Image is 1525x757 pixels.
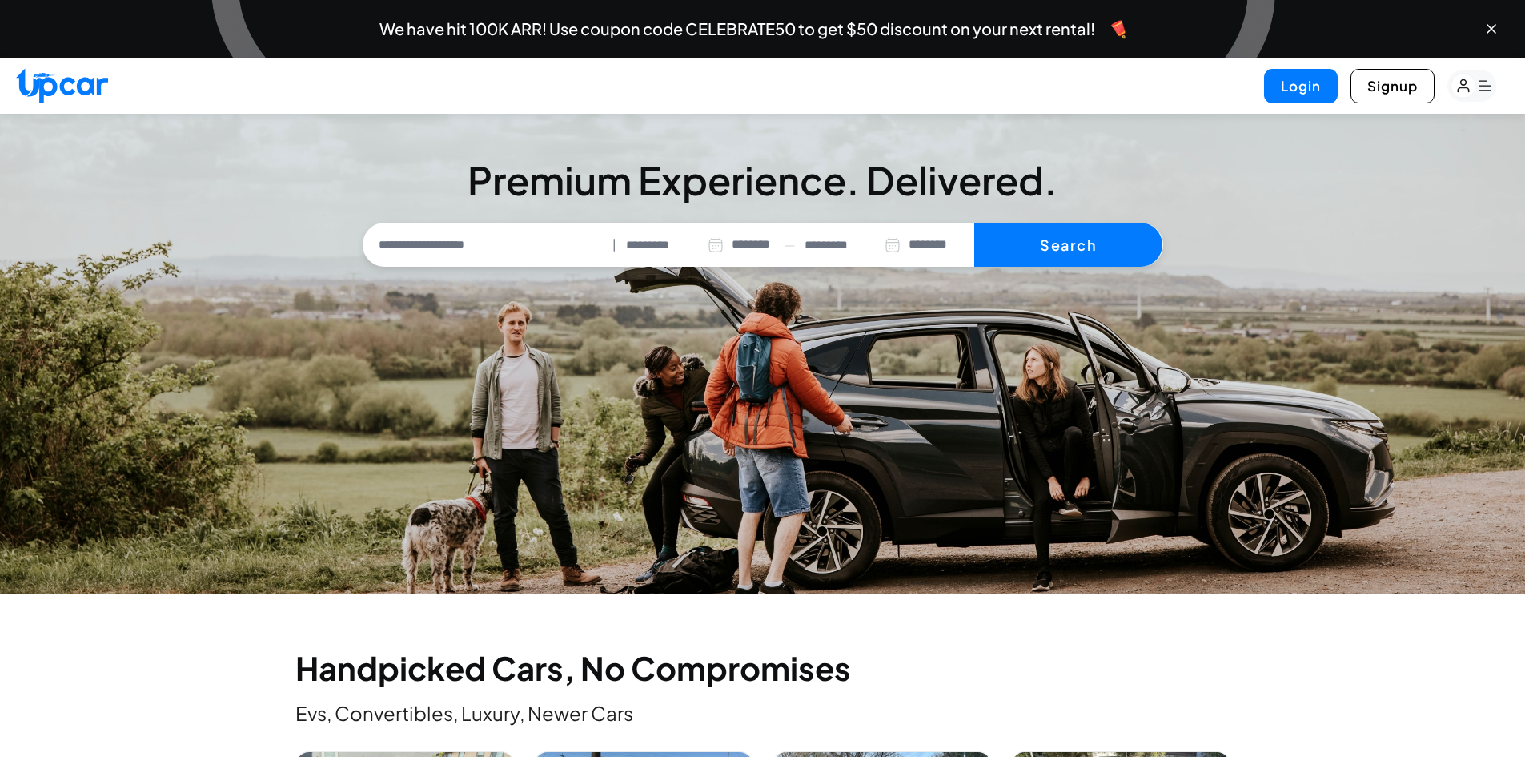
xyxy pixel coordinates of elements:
[612,236,616,254] span: |
[1483,21,1499,37] button: Close banner
[974,223,1162,268] button: Search
[785,236,795,254] span: —
[379,21,1095,37] span: We have hit 100K ARR! Use coupon code CELEBRATE50 to get $50 discount on your next rental!
[16,68,108,103] img: Upcar Logo
[1264,69,1338,103] button: Login
[1350,69,1435,103] button: Signup
[295,700,1230,726] p: Evs, Convertibles, Luxury, Newer Cars
[295,652,1230,684] h2: Handpicked Cars, No Compromises
[363,157,1163,203] h3: Premium Experience. Delivered.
